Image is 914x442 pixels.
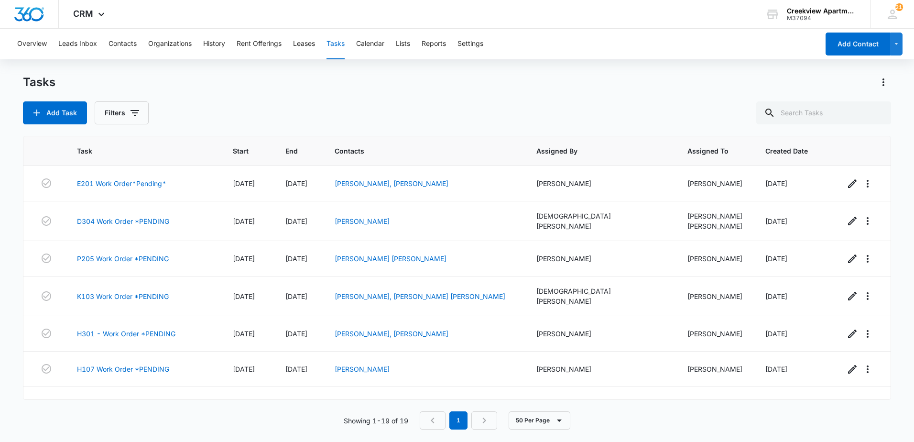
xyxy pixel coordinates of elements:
[420,411,497,430] nav: Pagination
[687,329,742,339] div: [PERSON_NAME]
[765,179,787,188] span: [DATE]
[233,179,255,188] span: [DATE]
[457,29,483,59] button: Settings
[895,3,903,11] span: 211
[335,292,505,300] a: [PERSON_NAME], [PERSON_NAME] [PERSON_NAME]
[285,179,307,188] span: [DATE]
[687,146,729,156] span: Assigned To
[77,364,169,374] a: H107 Work Order *PENDING
[335,330,448,338] a: [PERSON_NAME], [PERSON_NAME]
[536,178,664,188] div: [PERSON_NAME]
[756,101,891,124] input: Search Tasks
[285,254,307,263] span: [DATE]
[335,179,448,188] a: [PERSON_NAME], [PERSON_NAME]
[109,29,137,59] button: Contacts
[449,411,468,430] em: 1
[23,75,55,89] h1: Tasks
[335,217,390,225] a: [PERSON_NAME]
[293,29,315,59] button: Leases
[536,329,664,339] div: [PERSON_NAME]
[765,330,787,338] span: [DATE]
[509,411,570,430] button: 50 Per Page
[95,101,149,124] button: Filters
[335,365,390,373] a: [PERSON_NAME]
[77,216,169,226] a: D304 Work Order *PENDING
[344,416,408,426] p: Showing 1-19 of 19
[77,178,166,188] a: E201 Work Order*Pending*
[285,330,307,338] span: [DATE]
[422,29,446,59] button: Reports
[765,254,787,263] span: [DATE]
[765,365,787,373] span: [DATE]
[895,3,903,11] div: notifications count
[687,364,742,374] div: [PERSON_NAME]
[787,15,857,22] div: account id
[77,291,169,301] a: K103 Work Order *PENDING
[687,254,742,264] div: [PERSON_NAME]
[765,217,787,225] span: [DATE]
[77,146,196,156] span: Task
[233,254,255,263] span: [DATE]
[876,75,891,90] button: Actions
[536,254,664,264] div: [PERSON_NAME]
[285,365,307,373] span: [DATE]
[335,254,446,263] a: [PERSON_NAME] [PERSON_NAME]
[23,101,87,124] button: Add Task
[536,146,651,156] span: Assigned By
[536,211,664,231] div: [DEMOGRAPHIC_DATA][PERSON_NAME]
[285,292,307,300] span: [DATE]
[148,29,192,59] button: Organizations
[687,221,742,231] div: [PERSON_NAME]
[233,292,255,300] span: [DATE]
[787,7,857,15] div: account name
[233,146,249,156] span: Start
[396,29,410,59] button: Lists
[237,29,282,59] button: Rent Offerings
[687,211,742,221] div: [PERSON_NAME]
[77,329,175,339] a: H301 - Work Order *PENDING
[687,291,742,301] div: [PERSON_NAME]
[17,29,47,59] button: Overview
[233,217,255,225] span: [DATE]
[335,146,500,156] span: Contacts
[356,29,384,59] button: Calendar
[765,146,808,156] span: Created Date
[203,29,225,59] button: History
[536,286,664,306] div: [DEMOGRAPHIC_DATA][PERSON_NAME]
[233,365,255,373] span: [DATE]
[826,33,890,55] button: Add Contact
[765,292,787,300] span: [DATE]
[285,217,307,225] span: [DATE]
[77,254,169,264] a: P205 Work Order *PENDING
[73,9,93,19] span: CRM
[58,29,97,59] button: Leads Inbox
[233,330,255,338] span: [DATE]
[285,146,298,156] span: End
[326,29,345,59] button: Tasks
[687,178,742,188] div: [PERSON_NAME]
[536,364,664,374] div: [PERSON_NAME]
